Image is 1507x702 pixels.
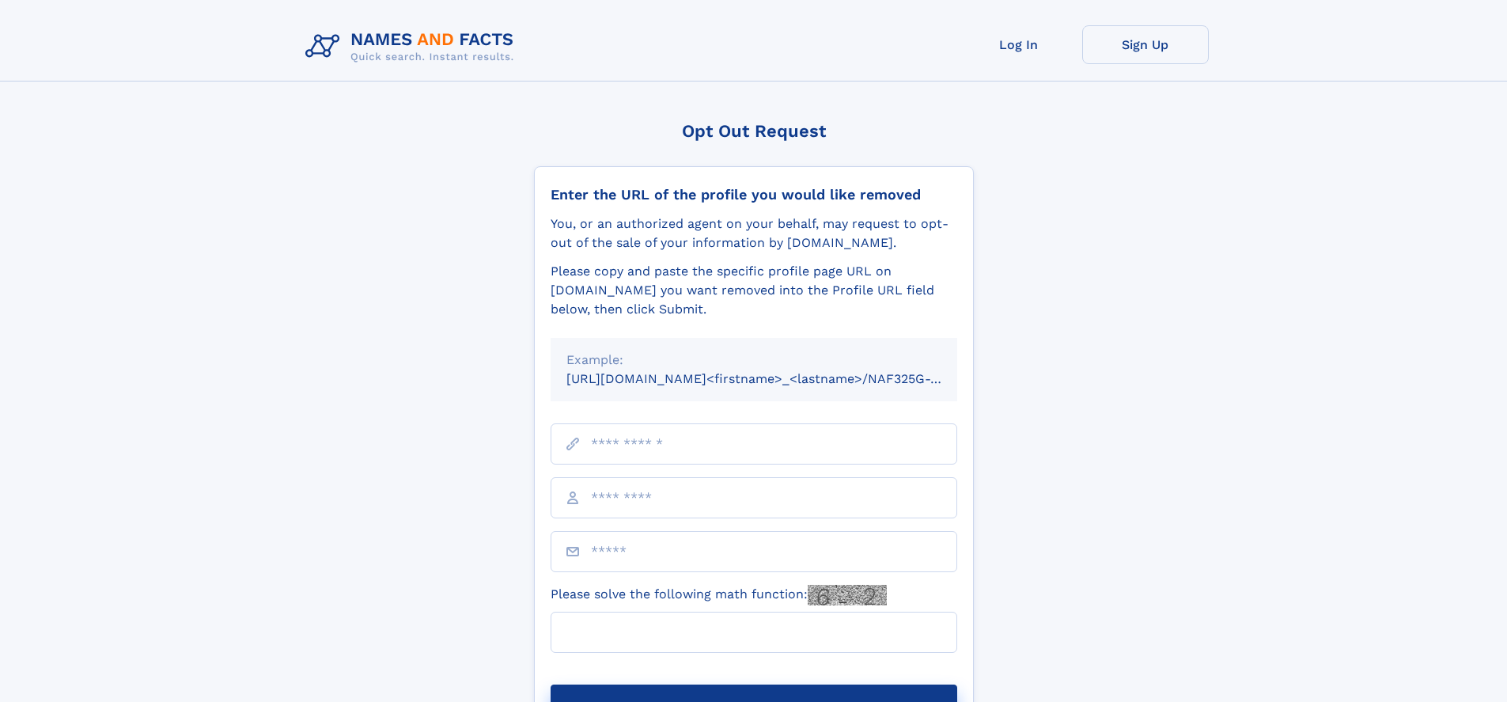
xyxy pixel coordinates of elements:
[551,262,957,319] div: Please copy and paste the specific profile page URL on [DOMAIN_NAME] you want removed into the Pr...
[566,351,941,370] div: Example:
[534,121,974,141] div: Opt Out Request
[551,214,957,252] div: You, or an authorized agent on your behalf, may request to opt-out of the sale of your informatio...
[551,585,887,605] label: Please solve the following math function:
[956,25,1082,64] a: Log In
[566,371,987,386] small: [URL][DOMAIN_NAME]<firstname>_<lastname>/NAF325G-xxxxxxxx
[551,186,957,203] div: Enter the URL of the profile you would like removed
[299,25,527,68] img: Logo Names and Facts
[1082,25,1209,64] a: Sign Up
